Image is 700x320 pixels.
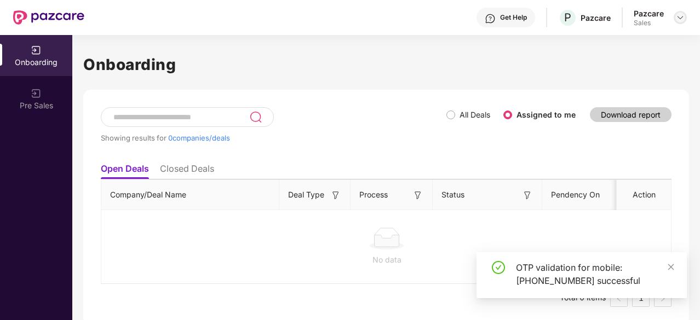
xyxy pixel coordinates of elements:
[359,189,388,201] span: Process
[101,163,149,179] li: Open Deals
[110,254,663,266] div: No data
[249,110,262,124] img: svg+xml;base64,PHN2ZyB3aWR0aD0iMjQiIGhlaWdodD0iMjUiIHZpZXdCb3g9IjAgMCAyNCAyNSIgZmlsbD0ibm9uZSIgeG...
[160,163,214,179] li: Closed Deals
[83,53,689,77] h1: Onboarding
[31,88,42,99] img: svg+xml;base64,PHN2ZyB3aWR0aD0iMjAiIGhlaWdodD0iMjAiIHZpZXdCb3g9IjAgMCAyMCAyMCIgZmlsbD0ibm9uZSIgeG...
[610,289,628,307] button: left
[654,289,672,307] button: right
[522,190,533,201] img: svg+xml;base64,PHN2ZyB3aWR0aD0iMTYiIGhlaWdodD0iMTYiIHZpZXdCb3g9IjAgMCAxNiAxNiIgZmlsbD0ibm9uZSIgeG...
[412,190,423,201] img: svg+xml;base64,PHN2ZyB3aWR0aD0iMTYiIGhlaWdodD0iMTYiIHZpZXdCb3g9IjAgMCAxNiAxNiIgZmlsbD0ibm9uZSIgeG...
[581,13,611,23] div: Pazcare
[517,110,576,119] label: Assigned to me
[168,133,230,142] span: 0 companies/deals
[101,180,279,210] th: Company/Deal Name
[617,180,672,210] th: Action
[330,190,341,201] img: svg+xml;base64,PHN2ZyB3aWR0aD0iMTYiIGhlaWdodD0iMTYiIHZpZXdCb3g9IjAgMCAxNiAxNiIgZmlsbD0ibm9uZSIgeG...
[564,11,571,24] span: P
[676,13,685,22] img: svg+xml;base64,PHN2ZyBpZD0iRHJvcGRvd24tMzJ4MzIiIHhtbG5zPSJodHRwOi8vd3d3LnczLm9yZy8yMDAwL3N2ZyIgd2...
[460,110,490,119] label: All Deals
[101,133,446,142] div: Showing results for
[492,261,505,274] span: check-circle
[667,263,675,271] span: close
[516,261,674,287] div: OTP validation for mobile: [PHONE_NUMBER] successful
[441,189,464,201] span: Status
[610,289,628,307] li: Previous Page
[13,10,84,25] img: New Pazcare Logo
[634,8,664,19] div: Pazcare
[634,19,664,27] div: Sales
[654,289,672,307] li: Next Page
[485,13,496,24] img: svg+xml;base64,PHN2ZyBpZD0iSGVscC0zMngzMiIgeG1sbnM9Imh0dHA6Ly93d3cudzMub3JnLzIwMDAvc3ZnIiB3aWR0aD...
[500,13,527,22] div: Get Help
[590,107,672,122] button: Download report
[551,189,600,201] span: Pendency On
[288,189,324,201] span: Deal Type
[31,45,42,56] img: svg+xml;base64,PHN2ZyB3aWR0aD0iMjAiIGhlaWdodD0iMjAiIHZpZXdCb3g9IjAgMCAyMCAyMCIgZmlsbD0ibm9uZSIgeG...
